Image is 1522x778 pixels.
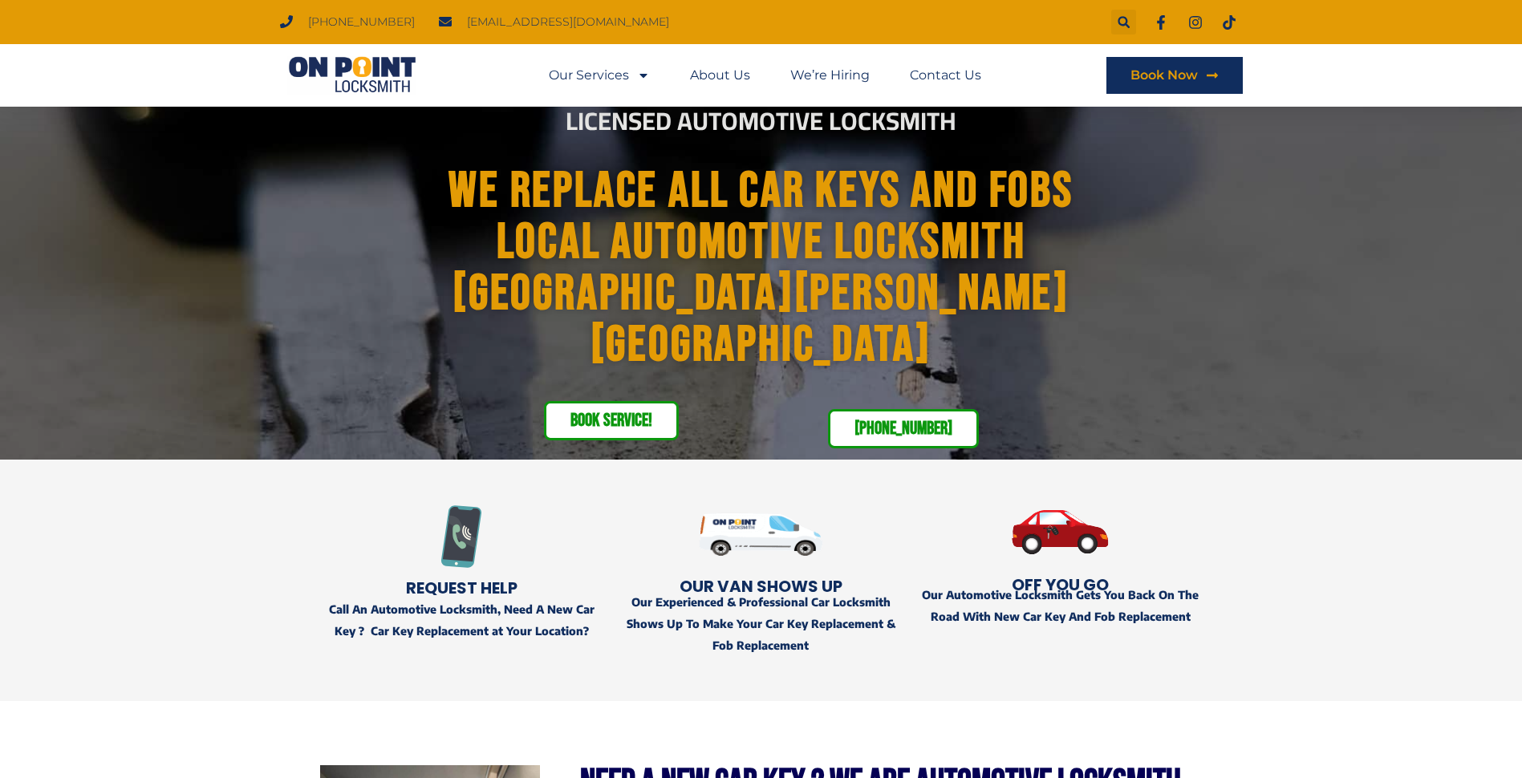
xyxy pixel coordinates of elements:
h1: We Replace all Car Keys and Fobs Local Automotive Locksmith [GEOGRAPHIC_DATA][PERSON_NAME][GEOGRA... [329,166,1194,371]
a: Book Now [1106,57,1243,94]
span: Book service! [570,411,652,430]
span: [PHONE_NUMBER] [854,419,952,438]
img: Automotive Locksmith - Pitt Meadows, BC 1 [699,484,823,585]
a: About Us [690,57,750,94]
a: Our Services [549,57,650,94]
h2: Off You Go [919,577,1202,593]
h2: Licensed Automotive Locksmith [318,109,1205,134]
span: [PHONE_NUMBER] [304,11,415,33]
h2: OUR VAN Shows Up [619,578,903,594]
a: Contact Us [910,57,981,94]
p: Our Automotive Locksmith Gets You Back On The Road With New Car Key And Fob Replacement [919,584,1202,627]
p: Call An Automotive Locksmith, Need A New Car Key ? Car Key Replacement at Your Location? [320,598,603,642]
span: [EMAIL_ADDRESS][DOMAIN_NAME] [463,11,669,33]
a: We’re Hiring [790,57,870,94]
img: Call for Emergency Locksmith Services Help in Coquitlam Tri-cities [430,505,493,568]
a: Book service! [544,401,679,440]
h2: Request Help [320,580,603,596]
img: Automotive Locksmith - Pitt Meadows, BC 2 [919,484,1202,581]
p: Our Experienced & Professional Car Locksmith Shows Up To Make Your Car Key Replacement & Fob Repl... [619,591,903,657]
nav: Menu [549,57,981,94]
a: [PHONE_NUMBER] [828,409,979,448]
div: Search [1111,10,1136,34]
span: Book Now [1130,69,1198,82]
